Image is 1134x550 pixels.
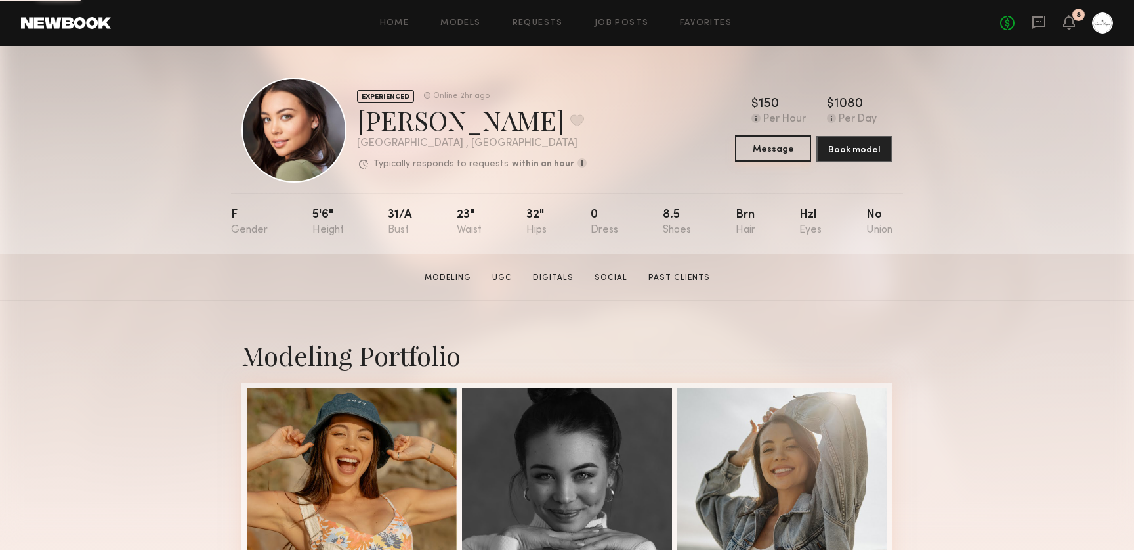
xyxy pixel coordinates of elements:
[357,103,587,137] div: [PERSON_NAME]
[487,272,517,284] a: UGC
[680,19,732,28] a: Favorites
[528,272,579,284] a: Digitals
[763,114,806,126] div: Per Hour
[357,90,414,103] div: EXPERIENCED
[231,209,268,236] div: F
[433,92,490,101] div: Online 2hr ago
[589,272,633,284] a: Social
[419,272,476,284] a: Modeling
[866,209,892,236] div: No
[834,98,863,111] div: 1080
[799,209,822,236] div: Hzl
[357,138,587,149] div: [GEOGRAPHIC_DATA] , [GEOGRAPHIC_DATA]
[513,19,563,28] a: Requests
[512,160,574,169] b: within an hour
[827,98,834,111] div: $
[440,19,480,28] a: Models
[643,272,715,284] a: Past Clients
[751,98,759,111] div: $
[526,209,547,236] div: 32"
[595,19,649,28] a: Job Posts
[380,19,409,28] a: Home
[373,160,509,169] p: Typically responds to requests
[735,135,811,162] button: Message
[241,338,892,373] div: Modeling Portfolio
[457,209,482,236] div: 23"
[312,209,344,236] div: 5'6"
[816,136,892,162] button: Book model
[663,209,691,236] div: 8.5
[839,114,877,126] div: Per Day
[736,209,755,236] div: Brn
[388,209,412,236] div: 31/a
[591,209,618,236] div: 0
[759,98,779,111] div: 150
[1076,12,1081,19] div: 8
